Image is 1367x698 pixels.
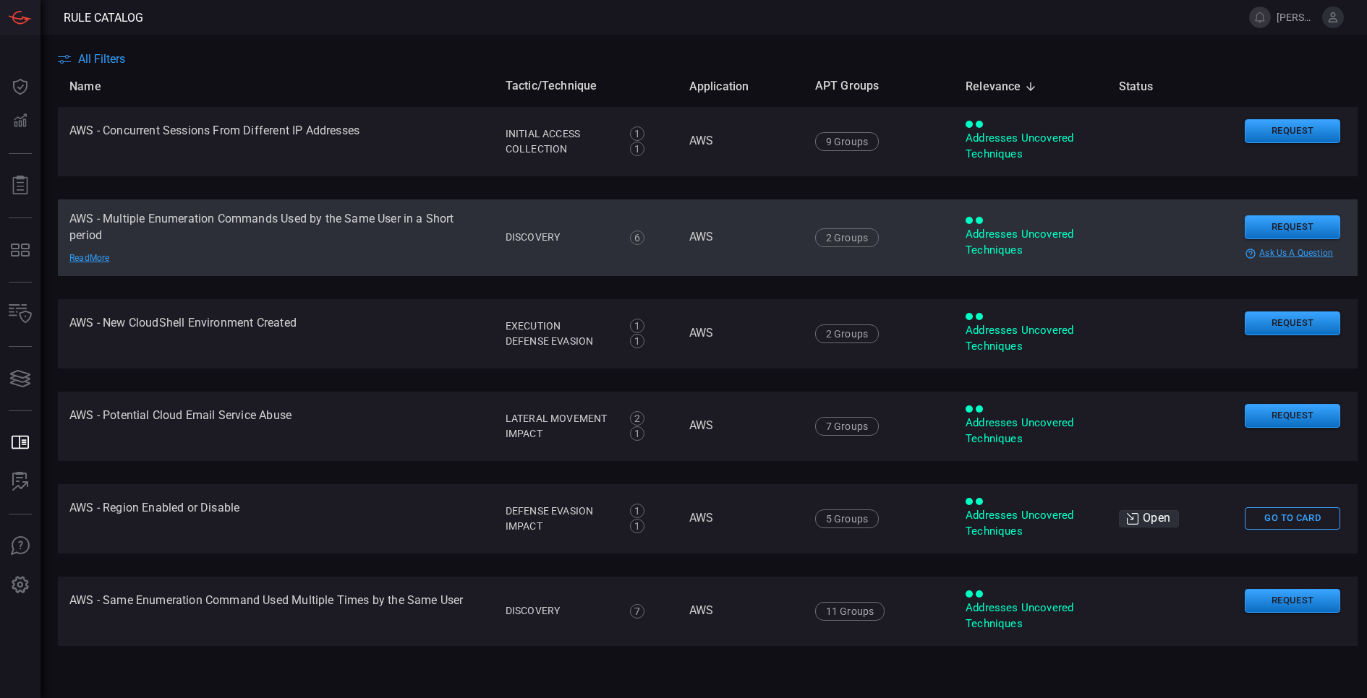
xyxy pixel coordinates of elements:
th: Tactic/Technique [494,66,678,107]
th: APT Groups [804,66,954,107]
button: Request [1245,311,1340,335]
button: Ask Us A Question [3,529,38,564]
span: Name [69,78,120,95]
td: AWS [678,484,804,553]
div: Addresses Uncovered Techniques [966,227,1096,258]
button: Inventory [3,297,38,332]
div: 1 [630,519,644,533]
button: Go To Card [1245,507,1340,530]
button: Cards [3,361,38,396]
span: Status [1119,78,1172,95]
div: 2 [630,411,644,426]
div: Addresses Uncovered Techniques [966,508,1096,539]
td: AWS [678,299,804,369]
div: 1 [630,319,644,333]
div: 2 Groups [815,228,879,247]
td: AWS - Concurrent Sessions From Different IP Addresses [58,107,494,176]
div: Execution [506,319,614,334]
span: Relevance [966,78,1040,95]
div: Addresses Uncovered Techniques [966,415,1096,447]
div: 1 [630,334,644,348]
div: 11 Groups [815,602,885,621]
div: Impact [506,426,614,441]
td: AWS - Potential Cloud Email Service Abuse [58,392,494,461]
td: AWS - Same Enumeration Command Used Multiple Times by the Same User [58,577,494,646]
button: Rule Catalog [3,426,38,460]
div: Addresses Uncovered Techniques [966,131,1096,162]
div: Lateral Movement [506,411,614,426]
button: All Filters [58,52,125,66]
div: 6 [630,230,644,245]
button: Request [1245,404,1340,428]
div: Defense Evasion [506,504,614,519]
div: 1 [630,426,644,441]
div: Discovery [506,603,614,619]
td: AWS [678,392,804,461]
div: Impact [506,519,614,534]
div: 1 [630,142,644,156]
span: Application [689,78,768,95]
button: Request [1245,589,1340,613]
button: Preferences [3,568,38,603]
button: Detections [3,104,38,139]
td: AWS [678,199,804,276]
td: AWS - Region Enabled or Disable [58,484,494,553]
button: ALERT ANALYSIS [3,465,38,499]
div: 9 Groups [815,132,879,151]
span: Rule Catalog [64,11,143,25]
div: 7 Groups [815,417,879,436]
td: AWS - New CloudShell Environment Created [58,299,494,369]
div: Defense Evasion [506,334,614,349]
span: All Filters [78,52,125,66]
button: Request [1245,119,1340,143]
div: 1 [630,504,644,518]
div: Discovery [506,230,614,245]
div: Collection [506,142,614,157]
td: AWS [678,577,804,646]
span: [PERSON_NAME][EMAIL_ADDRESS][PERSON_NAME][DOMAIN_NAME] [1277,12,1316,23]
div: Addresses Uncovered Techniques [966,600,1096,632]
div: 7 [630,604,644,619]
div: 2 Groups [815,324,879,343]
div: 1 [630,126,644,141]
div: ask us a question [1245,248,1346,259]
button: MITRE - Detection Posture [3,233,38,267]
button: Request [1245,215,1340,239]
button: Dashboard [3,69,38,104]
div: Open [1119,510,1179,527]
div: Initial Access [506,126,614,142]
div: Read More [69,253,171,264]
div: 5 Groups [815,509,879,528]
td: AWS [678,107,804,176]
button: Reports [3,168,38,203]
div: Addresses Uncovered Techniques [966,323,1096,354]
td: AWS - Multiple Enumeration Commands Used by the Same User in a Short period [58,199,494,276]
